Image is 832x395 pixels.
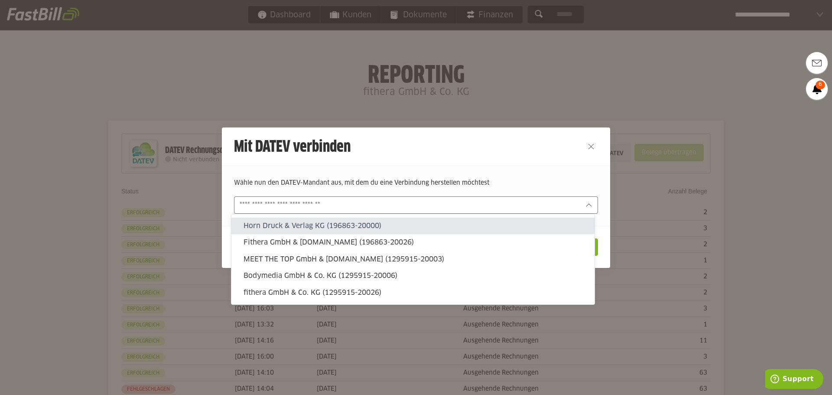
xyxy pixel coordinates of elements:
sl-option: MEET THE TOP GmbH & [DOMAIN_NAME] (1295915-20003) [231,251,595,267]
span: 6 [816,81,825,89]
sl-option: Bodymedia GmbH & Co. KG (1295915-20006) [231,268,595,284]
p: Wähle nun den DATEV-Mandant aus, mit dem du eine Verbindung herstellen möchtest [234,178,598,188]
iframe: Öffnet ein Widget, in dem Sie weitere Informationen finden [765,369,823,391]
sl-option: Horn Druck & Verlag KG (196863-20000) [231,218,595,234]
a: 6 [806,78,828,100]
sl-option: fithera GmbH & Co. KG (1295915-20026) [231,284,595,300]
sl-option: Fithera GmbH & [DOMAIN_NAME] (196863-20026) [231,234,595,251]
